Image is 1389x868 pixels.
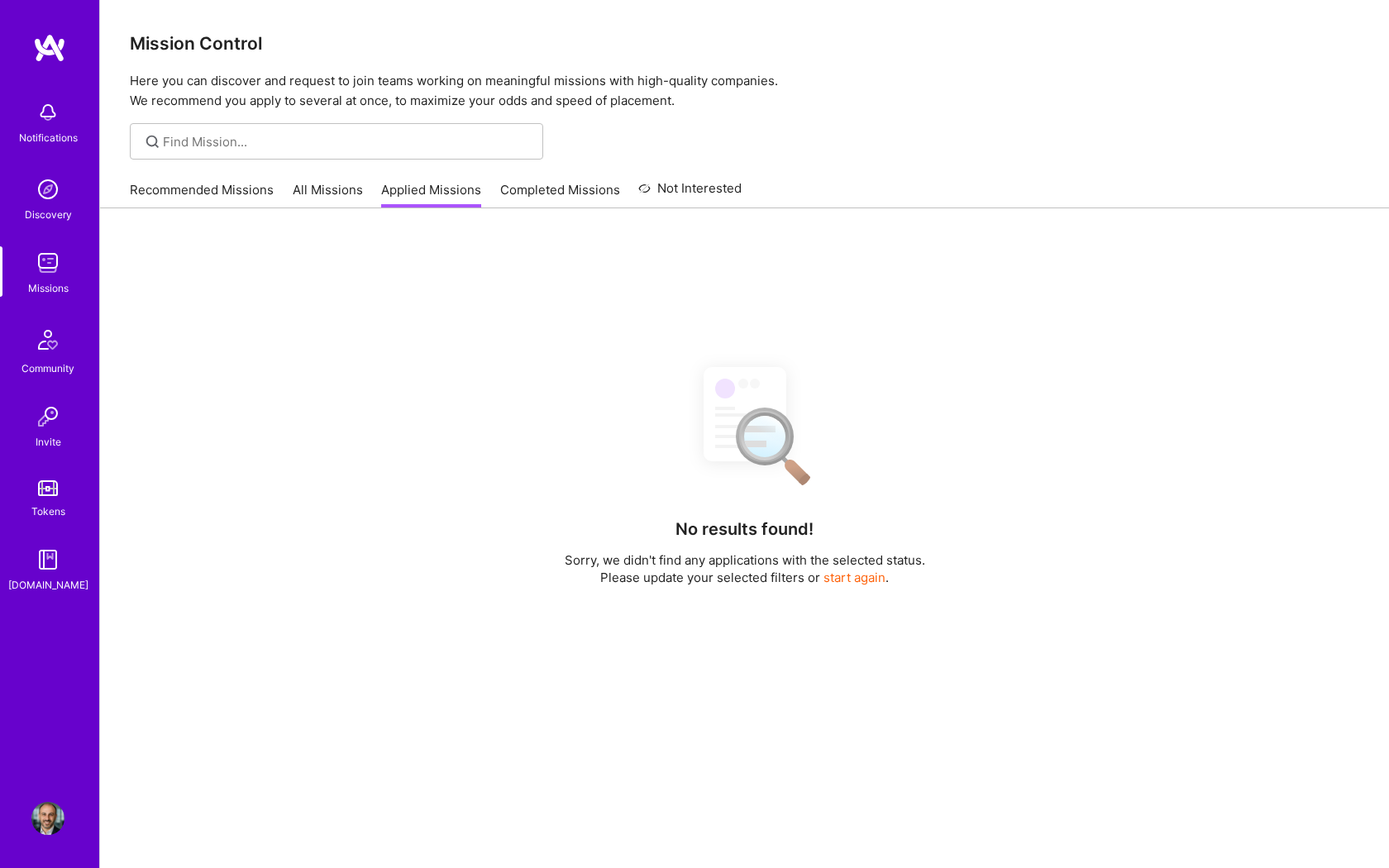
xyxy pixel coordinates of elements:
[500,181,620,208] a: Completed Missions
[27,802,69,835] a: User Avatar
[381,181,481,208] a: Applied Missions
[38,480,58,496] img: tokens
[21,360,74,377] div: Community
[28,279,69,297] div: Missions
[130,33,1359,54] h3: Mission Control
[36,433,61,451] div: Invite
[31,543,64,576] img: guide book
[565,551,925,569] p: Sorry, we didn't find any applications with the selected status.
[19,129,78,146] div: Notifications
[675,519,814,539] h4: No results found!
[130,181,274,208] a: Recommended Missions
[31,400,64,433] img: Invite
[163,133,531,150] input: Find Mission...
[28,320,68,360] img: Community
[675,352,815,497] img: No Results
[31,246,64,279] img: teamwork
[31,503,65,520] div: Tokens
[130,71,1359,111] p: Here you can discover and request to join teams working on meaningful missions with high-quality ...
[565,569,925,586] p: Please update your selected filters or .
[143,132,162,151] i: icon SearchGrey
[823,569,885,586] button: start again
[33,33,66,63] img: logo
[638,179,742,208] a: Not Interested
[293,181,363,208] a: All Missions
[31,802,64,835] img: User Avatar
[25,206,72,223] div: Discovery
[31,173,64,206] img: discovery
[8,576,88,594] div: [DOMAIN_NAME]
[31,96,64,129] img: bell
